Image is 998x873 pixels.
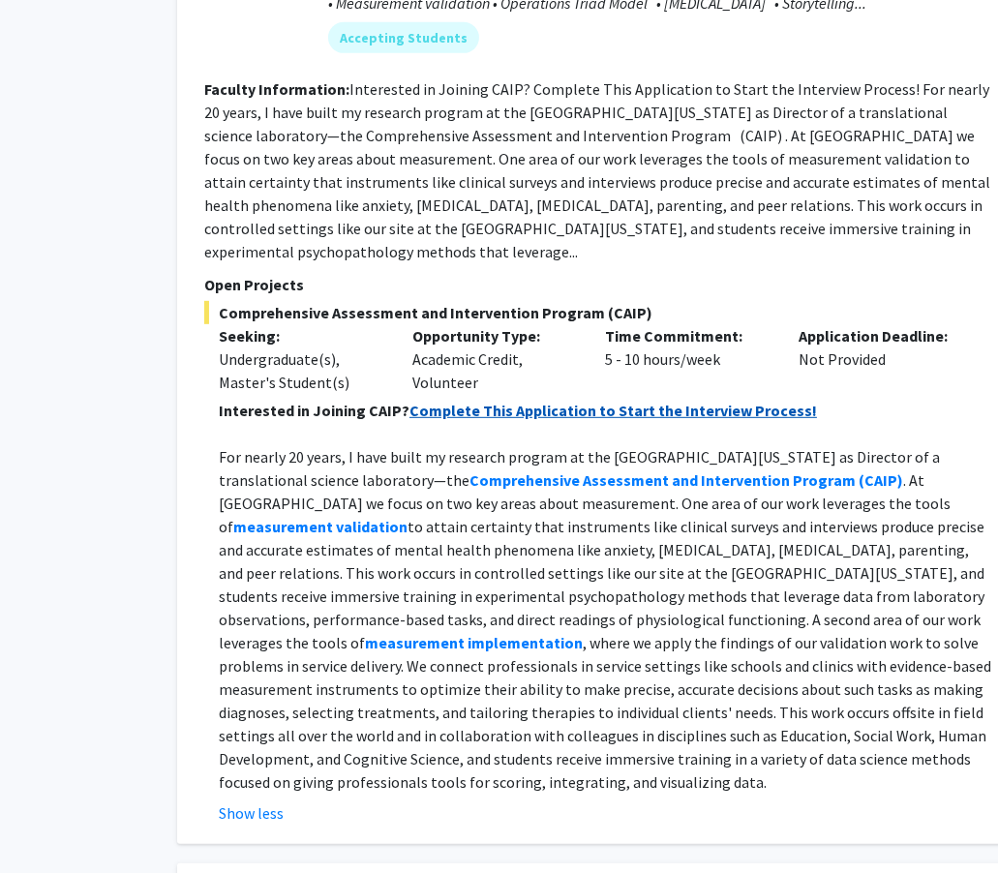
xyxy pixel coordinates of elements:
div: Not Provided [784,324,978,394]
iframe: Chat [15,786,82,858]
div: 5 - 10 hours/week [591,324,785,394]
span: Comprehensive Assessment and Intervention Program (CAIP) [204,301,992,324]
strong: (CAIP) [859,470,903,490]
b: Faculty Information: [204,79,349,99]
a: measurement validation [233,517,408,536]
strong: Interested in Joining CAIP? [219,401,409,420]
p: Seeking: [219,324,383,347]
div: Undergraduate(s), Master's Student(s) [219,347,383,394]
a: Comprehensive Assessment and Intervention Program (CAIP) [469,470,903,490]
div: Academic Credit, Volunteer [398,324,591,394]
p: Open Projects [204,273,992,296]
strong: Comprehensive Assessment and Intervention Program [469,470,856,490]
p: Time Commitment: [606,324,771,347]
p: Opportunity Type: [412,324,577,347]
fg-read-more: Interested in Joining CAIP? Complete This Application to Start the Interview Process! For nearly ... [204,79,990,261]
a: measurement implementation [365,633,583,652]
a: Complete This Application to Start the Interview Process! [409,401,817,420]
p: Application Deadline: [799,324,963,347]
button: Show less [219,801,284,825]
p: For nearly 20 years, I have built my research program at the [GEOGRAPHIC_DATA][US_STATE] as Direc... [219,445,992,794]
mat-chip: Accepting Students [328,22,479,53]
